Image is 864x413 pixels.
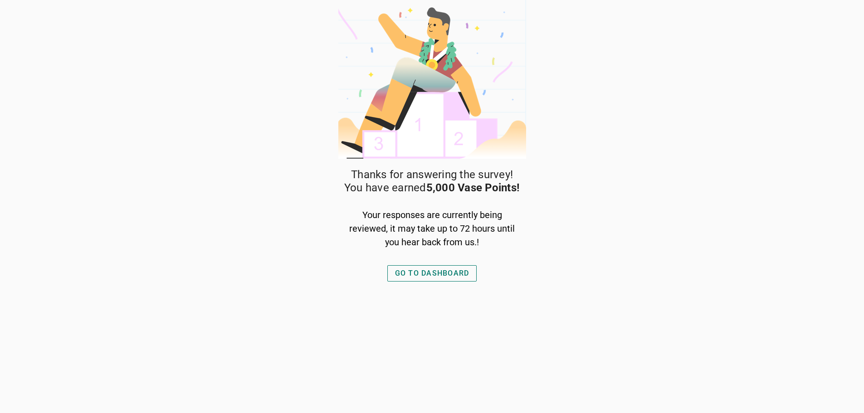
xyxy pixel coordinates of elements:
[387,265,477,282] button: GO TO DASHBOARD
[348,208,517,249] div: Your responses are currently being reviewed, it may take up to 72 hours until you hear back from ...
[395,268,469,279] div: GO TO DASHBOARD
[426,181,520,194] strong: 5,000 Vase Points!
[351,168,513,181] span: Thanks for answering the survey!
[344,181,520,194] span: You have earned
